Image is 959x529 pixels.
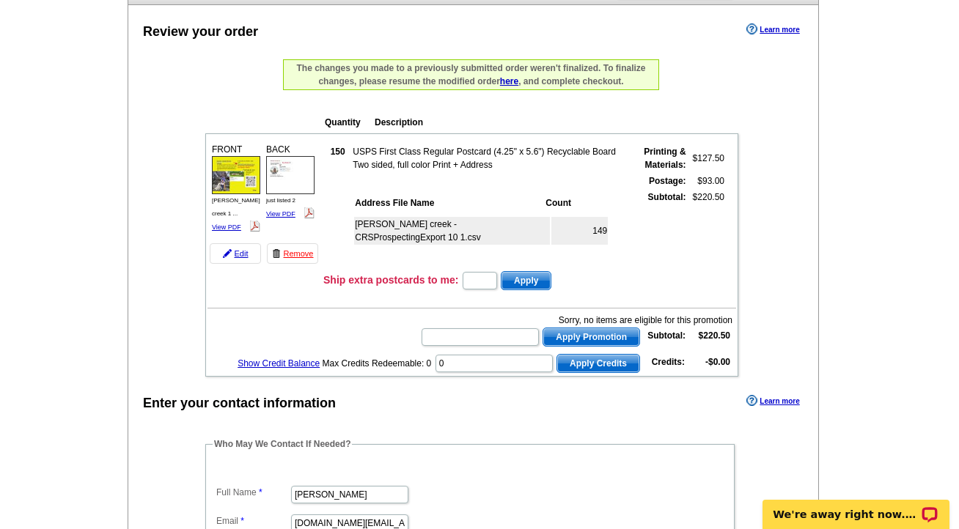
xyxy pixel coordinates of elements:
[272,249,281,258] img: trashcan-icon.gif
[543,328,639,346] span: Apply Promotion
[644,147,686,170] strong: Printing & Materials:
[746,23,799,35] a: Learn more
[699,330,730,341] strong: $220.50
[647,330,686,341] strong: Subtotal:
[266,210,295,218] a: View PDF
[331,147,345,157] strong: 150
[648,192,686,202] strong: Subtotal:
[212,156,260,193] img: small-thumb.jpg
[216,486,290,499] label: Full Name
[267,243,318,264] a: Remove
[705,357,730,367] strong: -$0.00
[746,395,799,407] a: Learn more
[143,393,336,413] div: Enter your contact information
[238,358,320,369] a: Show Credit Balance
[264,141,317,222] div: BACK
[210,141,262,235] div: FRONT
[688,144,725,172] td: $127.50
[688,190,725,266] td: $220.50
[501,272,551,289] span: Apply
[545,196,608,210] th: Count
[354,217,550,245] td: [PERSON_NAME] creek - CRSProspectingExport 10 1.csv
[323,273,458,286] h3: Ship extra postcards to me:
[304,207,315,218] img: pdf_logo.png
[649,176,686,186] strong: Postage:
[688,174,725,188] td: $93.00
[213,437,352,451] legend: Who May We Contact If Needed?
[551,217,608,245] td: 149
[543,328,640,347] button: Apply Promotion
[557,355,639,372] span: Apply Credits
[420,314,732,327] div: Sorry, no items are eligible for this promotion
[556,354,640,373] button: Apply Credits
[212,223,241,231] a: View PDF
[212,197,260,217] span: [PERSON_NAME] creek 1 ...
[323,358,432,369] span: Max Credits Redeemable: 0
[352,144,628,172] td: USPS First Class Regular Postcard (4.25" x 5.6") Recyclable Board Two sided, full color Print + A...
[753,483,959,529] iframe: LiveChat chat widget
[500,76,518,86] a: here
[501,271,551,290] button: Apply
[210,243,261,264] a: Edit
[143,22,258,42] div: Review your order
[223,249,232,258] img: pencil-icon.gif
[249,221,260,232] img: pdf_logo.png
[354,196,543,210] th: Address File Name
[374,115,642,130] th: Description
[216,514,290,528] label: Email
[324,115,372,130] th: Quantity
[296,63,645,86] span: The changes you made to a previously submitted order weren't finalized. To finalize changes, plea...
[266,156,315,193] img: small-thumb.jpg
[266,197,295,204] span: just listed 2
[652,357,685,367] strong: Credits:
